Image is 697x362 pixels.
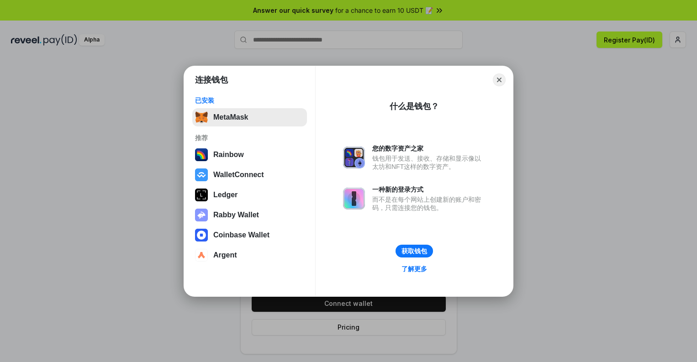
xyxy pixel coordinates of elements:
div: Coinbase Wallet [213,231,269,239]
button: 获取钱包 [396,245,433,257]
button: Argent [192,246,307,264]
div: 您的数字资产之家 [372,144,486,152]
div: 而不是在每个网站上创建新的账户和密码，只需连接您的钱包。 [372,195,486,212]
button: Coinbase Wallet [192,226,307,244]
div: 了解更多 [401,265,427,273]
img: svg+xml,%3Csvg%20width%3D%2228%22%20height%3D%2228%22%20viewBox%3D%220%200%2028%2028%22%20fill%3D... [195,168,208,181]
img: svg+xml,%3Csvg%20width%3D%22120%22%20height%3D%22120%22%20viewBox%3D%220%200%20120%20120%22%20fil... [195,148,208,161]
button: Ledger [192,186,307,204]
button: Rainbow [192,146,307,164]
img: svg+xml,%3Csvg%20xmlns%3D%22http%3A%2F%2Fwww.w3.org%2F2000%2Fsvg%22%20fill%3D%22none%22%20viewBox... [343,188,365,210]
h1: 连接钱包 [195,74,228,85]
div: WalletConnect [213,171,264,179]
img: svg+xml,%3Csvg%20xmlns%3D%22http%3A%2F%2Fwww.w3.org%2F2000%2Fsvg%22%20fill%3D%22none%22%20viewBox... [343,147,365,168]
a: 了解更多 [396,263,433,275]
button: MetaMask [192,108,307,126]
div: Ledger [213,191,238,199]
button: WalletConnect [192,166,307,184]
div: 一种新的登录方式 [372,185,486,194]
button: Rabby Wallet [192,206,307,224]
div: Rabby Wallet [213,211,259,219]
div: 已安装 [195,96,304,105]
div: Argent [213,251,237,259]
div: 获取钱包 [401,247,427,255]
img: svg+xml,%3Csvg%20fill%3D%22none%22%20height%3D%2233%22%20viewBox%3D%220%200%2035%2033%22%20width%... [195,111,208,124]
button: Close [493,73,506,86]
img: svg+xml,%3Csvg%20xmlns%3D%22http%3A%2F%2Fwww.w3.org%2F2000%2Fsvg%22%20width%3D%2228%22%20height%3... [195,189,208,201]
img: svg+xml,%3Csvg%20xmlns%3D%22http%3A%2F%2Fwww.w3.org%2F2000%2Fsvg%22%20fill%3D%22none%22%20viewBox... [195,209,208,221]
img: svg+xml,%3Csvg%20width%3D%2228%22%20height%3D%2228%22%20viewBox%3D%220%200%2028%2028%22%20fill%3D... [195,229,208,241]
div: Rainbow [213,151,244,159]
div: 推荐 [195,134,304,142]
div: 钱包用于发送、接收、存储和显示像以太坊和NFT这样的数字资产。 [372,154,486,171]
div: 什么是钱包？ [390,101,439,112]
div: MetaMask [213,113,248,121]
img: svg+xml,%3Csvg%20width%3D%2228%22%20height%3D%2228%22%20viewBox%3D%220%200%2028%2028%22%20fill%3D... [195,249,208,262]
